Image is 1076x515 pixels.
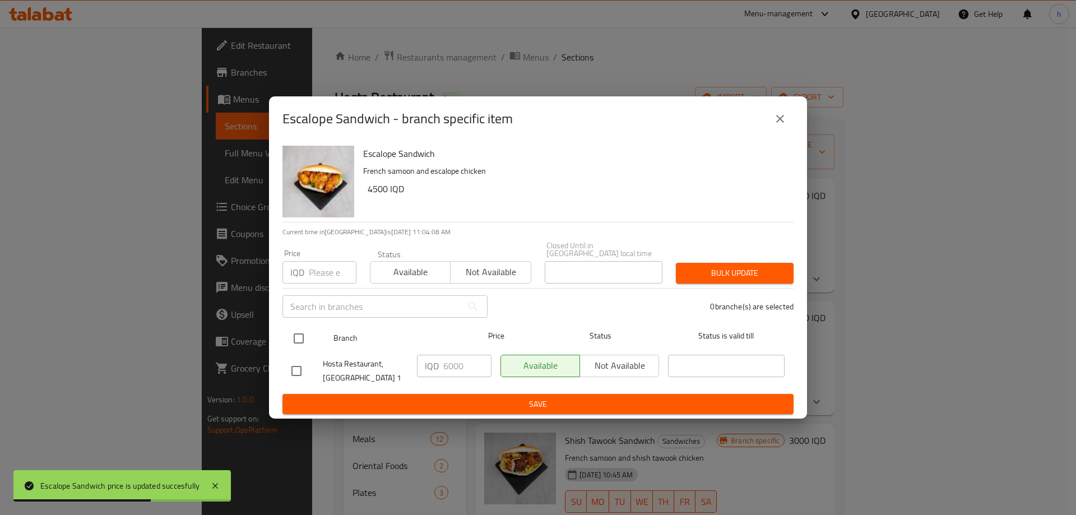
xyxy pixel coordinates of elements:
button: Not available [450,261,531,284]
h6: Escalope Sandwich [363,146,785,161]
input: Search in branches [282,295,462,318]
span: Not available [455,264,526,280]
span: Save [291,397,785,411]
input: Please enter price [443,355,491,377]
span: Available [375,264,446,280]
span: Branch [333,331,450,345]
span: Hosta Restaurant, [GEOGRAPHIC_DATA] 1 [323,357,408,385]
p: Current time in [GEOGRAPHIC_DATA] is [DATE] 11:04:08 AM [282,227,794,237]
button: Bulk update [676,263,794,284]
img: Escalope Sandwich [282,146,354,217]
button: Save [282,394,794,415]
p: 0 branche(s) are selected [710,301,794,312]
span: Status [542,329,659,343]
span: Status is valid till [668,329,785,343]
p: French samoon and escalope chicken [363,164,785,178]
input: Please enter price [309,261,356,284]
button: close [767,105,794,132]
button: Available [370,261,451,284]
span: Bulk update [685,266,785,280]
h6: 4500 IQD [368,181,785,197]
p: IQD [425,359,439,373]
h2: Escalope Sandwich - branch specific item [282,110,513,128]
span: Price [459,329,534,343]
div: Escalope Sandwich price is updated succesfully [40,480,200,492]
p: IQD [290,266,304,279]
